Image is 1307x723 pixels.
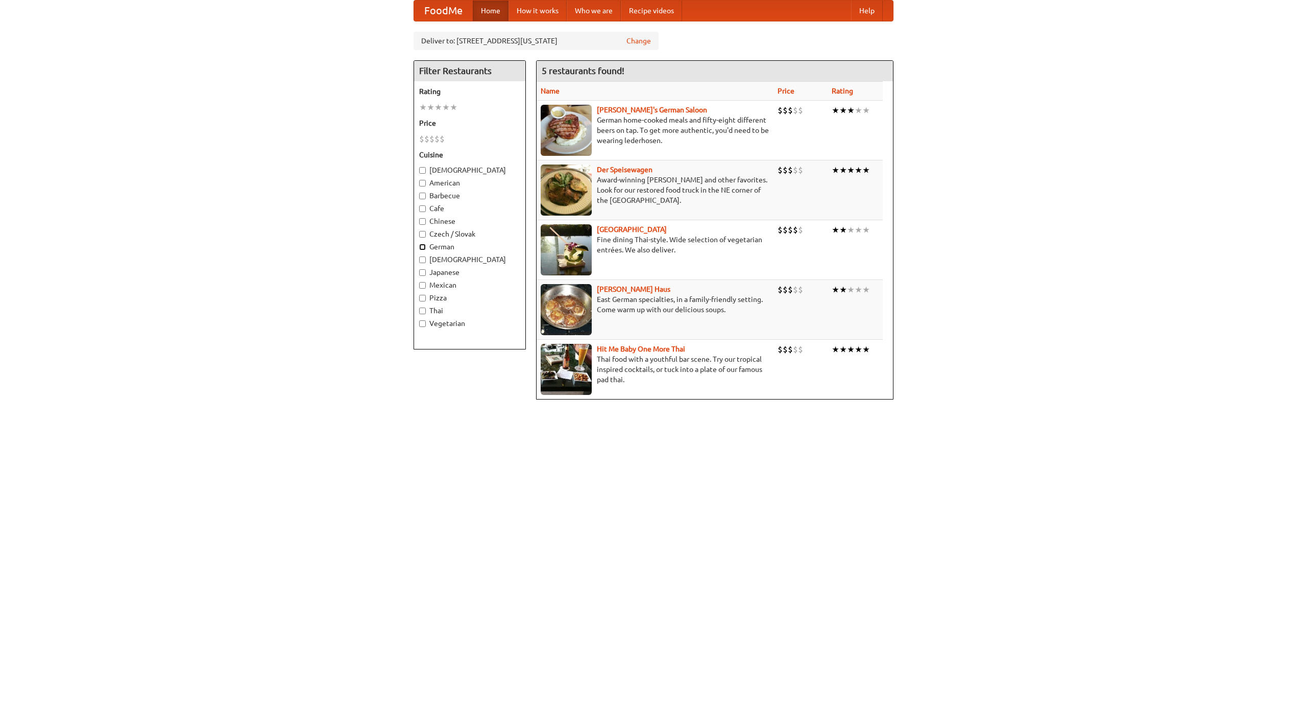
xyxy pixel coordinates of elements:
li: ★ [832,344,839,355]
a: Hit Me Baby One More Thai [597,345,685,353]
li: ★ [839,165,847,176]
h4: Filter Restaurants [414,61,525,81]
label: German [419,242,520,252]
label: Chinese [419,216,520,226]
a: Rating [832,87,853,95]
a: Home [473,1,509,21]
input: Mexican [419,282,426,289]
li: $ [788,344,793,355]
li: $ [783,224,788,236]
li: $ [778,224,783,236]
label: Japanese [419,267,520,277]
p: Award-winning [PERSON_NAME] and other favorites. Look for our restored food truck in the NE corne... [541,175,769,205]
li: ★ [862,344,870,355]
a: Recipe videos [621,1,682,21]
li: $ [424,133,429,145]
li: $ [788,165,793,176]
ng-pluralize: 5 restaurants found! [542,66,624,76]
li: ★ [839,284,847,295]
li: ★ [427,102,434,113]
label: [DEMOGRAPHIC_DATA] [419,165,520,175]
li: ★ [855,224,862,236]
label: [DEMOGRAPHIC_DATA] [419,254,520,265]
a: Price [778,87,794,95]
li: ★ [847,344,855,355]
input: Chinese [419,218,426,225]
li: $ [434,133,440,145]
li: $ [788,105,793,116]
li: ★ [862,165,870,176]
input: Cafe [419,205,426,212]
li: ★ [847,105,855,116]
a: Name [541,87,560,95]
a: FoodMe [414,1,473,21]
li: $ [798,105,803,116]
li: ★ [832,165,839,176]
label: Pizza [419,293,520,303]
input: [DEMOGRAPHIC_DATA] [419,167,426,174]
li: ★ [855,344,862,355]
p: East German specialties, in a family-friendly setting. Come warm up with our delicious soups. [541,294,769,315]
li: $ [783,165,788,176]
li: ★ [862,224,870,236]
label: Cafe [419,203,520,214]
li: ★ [862,284,870,295]
p: German home-cooked meals and fifty-eight different beers on tap. To get more authentic, you'd nee... [541,115,769,146]
a: Der Speisewagen [597,166,652,174]
li: $ [793,105,798,116]
a: [PERSON_NAME]'s German Saloon [597,106,707,114]
img: speisewagen.jpg [541,165,592,216]
li: $ [778,165,783,176]
li: ★ [839,224,847,236]
li: $ [788,224,793,236]
h5: Price [419,118,520,128]
label: Thai [419,306,520,316]
a: [PERSON_NAME] Haus [597,285,670,293]
input: Thai [419,308,426,314]
li: $ [419,133,424,145]
a: How it works [509,1,567,21]
input: German [419,244,426,250]
li: ★ [832,284,839,295]
a: Who we are [567,1,621,21]
p: Fine dining Thai-style. Wide selection of vegetarian entrées. We also deliver. [541,235,769,255]
li: ★ [839,105,847,116]
li: $ [798,344,803,355]
div: Deliver to: [STREET_ADDRESS][US_STATE] [414,32,659,50]
li: ★ [855,165,862,176]
li: ★ [832,224,839,236]
input: [DEMOGRAPHIC_DATA] [419,256,426,263]
li: $ [778,284,783,295]
img: kohlhaus.jpg [541,284,592,335]
input: Vegetarian [419,320,426,327]
li: $ [440,133,445,145]
input: Czech / Slovak [419,231,426,238]
li: ★ [862,105,870,116]
a: Change [626,36,651,46]
li: ★ [442,102,450,113]
li: ★ [832,105,839,116]
li: ★ [450,102,457,113]
h5: Rating [419,86,520,97]
label: American [419,178,520,188]
li: $ [778,344,783,355]
li: ★ [855,284,862,295]
li: $ [798,165,803,176]
p: Thai food with a youthful bar scene. Try our tropical inspired cocktails, or tuck into a plate of... [541,354,769,385]
li: $ [793,224,798,236]
li: ★ [855,105,862,116]
li: $ [798,284,803,295]
label: Czech / Slovak [419,229,520,239]
li: ★ [847,224,855,236]
h5: Cuisine [419,150,520,160]
a: Help [851,1,883,21]
input: American [419,180,426,186]
li: $ [793,344,798,355]
li: ★ [434,102,442,113]
img: babythai.jpg [541,344,592,395]
li: $ [783,344,788,355]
